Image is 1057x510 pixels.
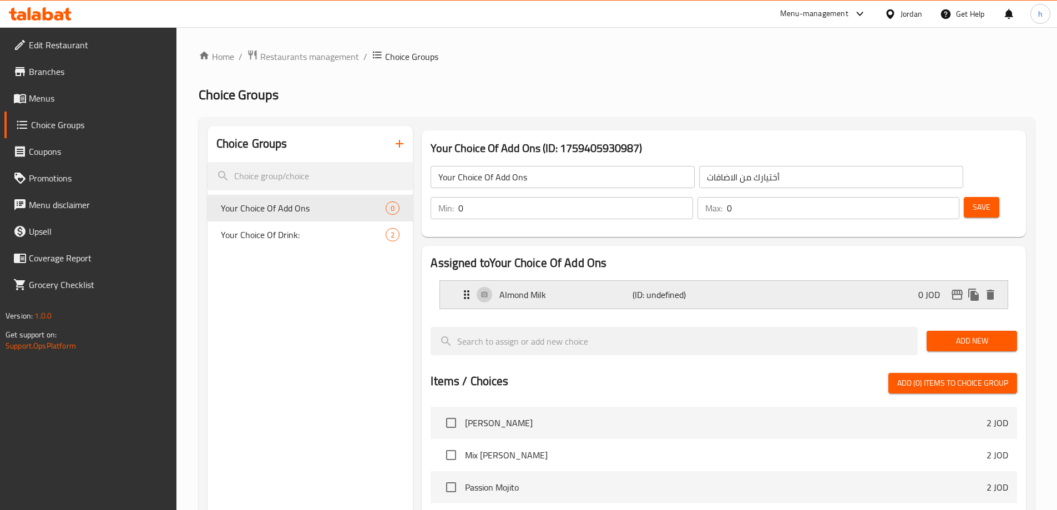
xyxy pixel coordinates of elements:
span: Edit Restaurant [29,38,168,52]
p: Max: [705,201,722,215]
a: Home [199,50,234,63]
a: Edit Restaurant [4,32,176,58]
button: delete [982,286,999,303]
span: Add (0) items to choice group [897,376,1008,390]
span: Coverage Report [29,251,168,265]
li: / [363,50,367,63]
span: h [1038,8,1043,20]
a: Coverage Report [4,245,176,271]
span: Add New [935,334,1008,348]
nav: breadcrumb [199,49,1035,64]
span: Your Choice Of Drink: [221,228,386,241]
span: Choice Groups [385,50,438,63]
span: 0 [386,203,399,214]
a: Promotions [4,165,176,191]
h2: Assigned to Your Choice Of Add Ons [431,255,1017,271]
span: Upsell [29,225,168,238]
div: Your Choice Of Add Ons0 [208,195,413,221]
span: Restaurants management [260,50,359,63]
p: 2 JOD [987,448,1008,462]
h3: Your Choice Of Add Ons (ID: 1759405930987) [431,139,1017,157]
p: 2 JOD [987,481,1008,494]
span: Branches [29,65,168,78]
span: 2 [386,230,399,240]
span: Grocery Checklist [29,278,168,291]
button: Add (0) items to choice group [888,373,1017,393]
div: Expand [440,281,1008,309]
span: Select choice [439,443,463,467]
a: Support.OpsPlatform [6,339,76,353]
span: Choice Groups [199,82,279,107]
p: Almond Milk [499,288,632,301]
a: Upsell [4,218,176,245]
button: Save [964,197,999,218]
span: Mix [PERSON_NAME] [465,448,987,462]
button: Add New [927,331,1017,351]
h2: Choice Groups [216,135,287,152]
span: Choice Groups [31,118,168,132]
span: Select choice [439,411,463,435]
span: Promotions [29,171,168,185]
span: 1.0.0 [34,309,52,323]
a: Grocery Checklist [4,271,176,298]
h2: Items / Choices [431,373,508,390]
span: Version: [6,309,33,323]
a: Coupons [4,138,176,165]
p: (ID: undefined) [633,288,721,301]
input: search [208,162,413,190]
span: Get support on: [6,327,57,342]
span: Coupons [29,145,168,158]
button: edit [949,286,965,303]
p: 2 JOD [987,416,1008,430]
span: Select choice [439,476,463,499]
span: Save [973,200,990,214]
a: Menus [4,85,176,112]
p: 0 JOD [918,288,949,301]
li: Expand [431,276,1017,314]
a: Choice Groups [4,112,176,138]
button: duplicate [965,286,982,303]
div: Menu-management [780,7,848,21]
a: Branches [4,58,176,85]
span: [PERSON_NAME] [465,416,987,430]
div: Choices [386,228,399,241]
div: Choices [386,201,399,215]
li: / [239,50,242,63]
input: search [431,327,918,355]
span: Menus [29,92,168,105]
span: Passion Mojito [465,481,987,494]
div: Jordan [901,8,922,20]
span: Menu disclaimer [29,198,168,211]
a: Restaurants management [247,49,359,64]
span: Your Choice Of Add Ons [221,201,386,215]
p: Min: [438,201,454,215]
div: Your Choice Of Drink:2 [208,221,413,248]
a: Menu disclaimer [4,191,176,218]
